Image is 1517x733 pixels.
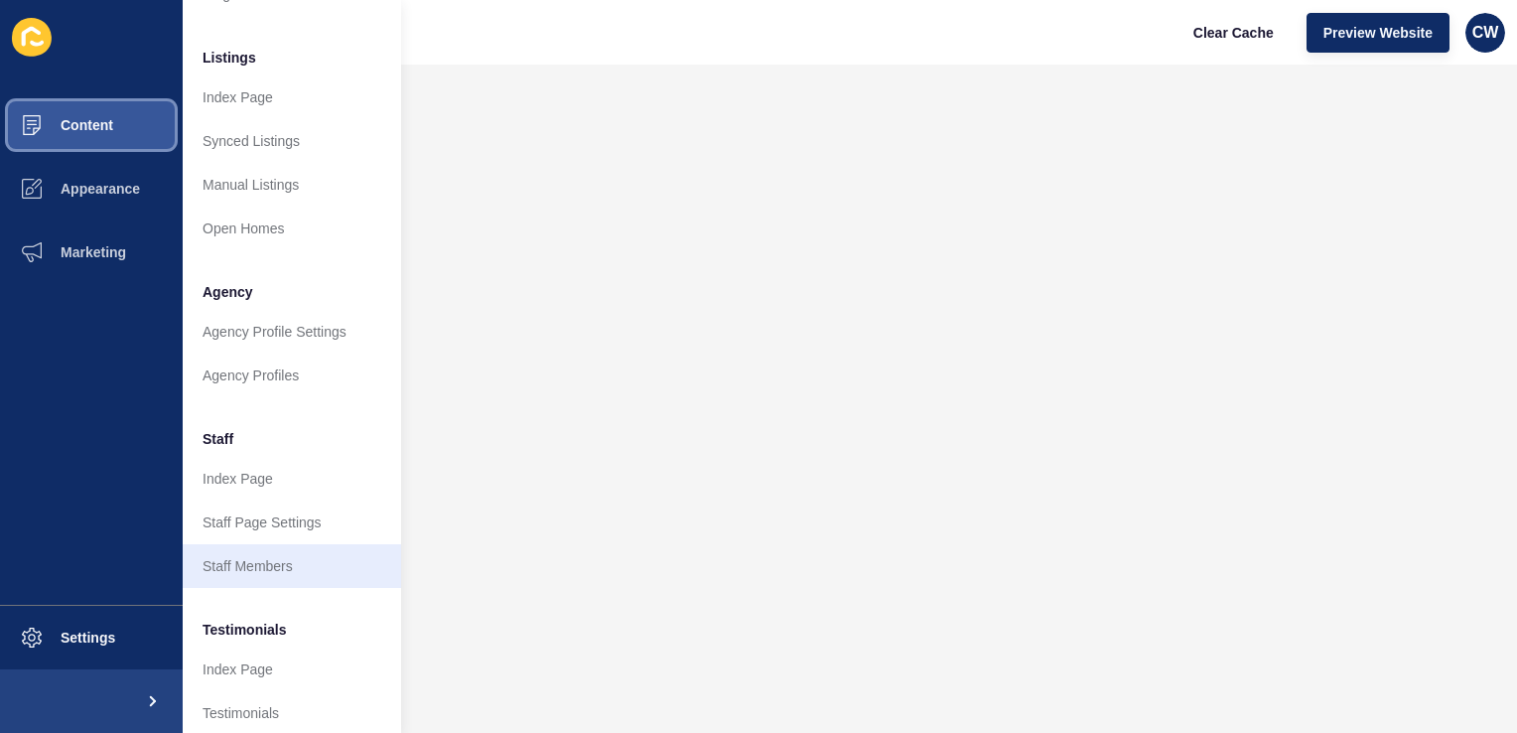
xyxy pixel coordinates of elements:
[1176,13,1291,53] button: Clear Cache
[203,48,256,68] span: Listings
[183,648,401,691] a: Index Page
[183,310,401,354] a: Agency Profile Settings
[183,119,401,163] a: Synced Listings
[203,282,253,302] span: Agency
[183,354,401,397] a: Agency Profiles
[183,207,401,250] a: Open Homes
[183,163,401,207] a: Manual Listings
[183,75,401,119] a: Index Page
[1193,23,1274,43] span: Clear Cache
[183,501,401,544] a: Staff Page Settings
[183,544,401,588] a: Staff Members
[1323,23,1433,43] span: Preview Website
[1472,23,1499,43] span: CW
[203,620,287,640] span: Testimonials
[1307,13,1449,53] button: Preview Website
[203,429,233,449] span: Staff
[183,457,401,501] a: Index Page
